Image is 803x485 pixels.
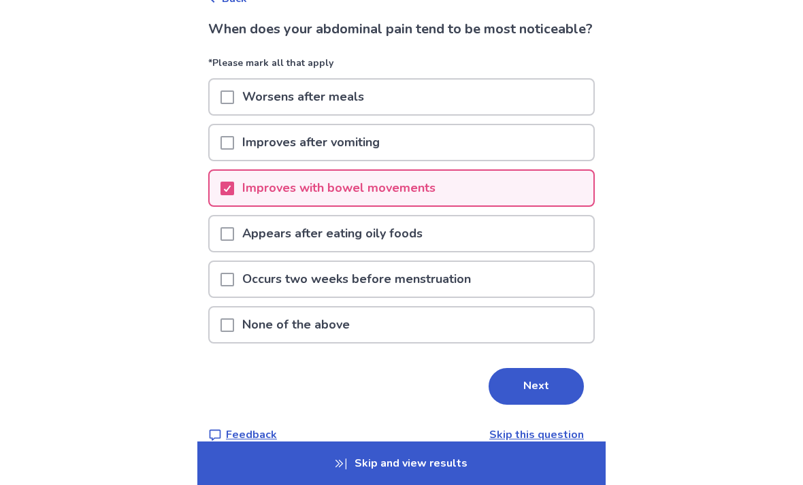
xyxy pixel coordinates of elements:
[234,125,388,160] p: Improves after vomiting
[234,80,372,114] p: Worsens after meals
[234,307,358,342] p: None of the above
[234,262,479,297] p: Occurs two weeks before menstruation
[226,427,277,443] p: Feedback
[234,171,444,205] p: Improves with bowel movements
[234,216,431,251] p: Appears after eating oily foods
[197,441,606,485] p: Skip and view results
[489,368,584,405] button: Next
[208,56,595,78] p: *Please mark all that apply
[489,427,584,442] a: Skip this question
[208,19,595,39] p: When does your abdominal pain tend to be most noticeable?
[208,427,277,443] a: Feedback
